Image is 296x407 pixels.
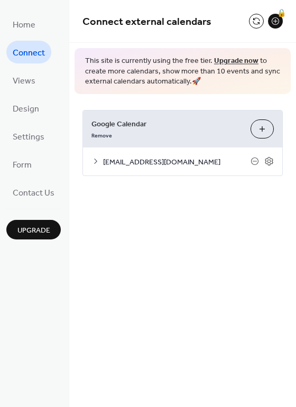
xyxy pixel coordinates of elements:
a: Design [6,97,45,119]
a: Upgrade now [214,54,258,68]
span: Contact Us [13,185,54,201]
span: Remove [91,132,112,139]
span: Design [13,101,39,117]
a: Contact Us [6,181,61,203]
button: Upgrade [6,220,61,239]
a: Settings [6,125,51,147]
a: Views [6,69,42,91]
span: Views [13,73,35,89]
span: Upgrade [17,225,50,236]
span: Settings [13,129,44,145]
a: Connect [6,41,51,63]
span: Connect external calendars [82,12,211,32]
span: Connect [13,45,45,61]
span: This site is currently using the free tier. to create more calendars, show more than 10 events an... [85,56,280,87]
span: Form [13,157,32,173]
a: Form [6,153,38,175]
span: Google Calendar [91,118,242,129]
span: [EMAIL_ADDRESS][DOMAIN_NAME] [103,156,251,168]
span: Home [13,17,35,33]
a: Home [6,13,42,35]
